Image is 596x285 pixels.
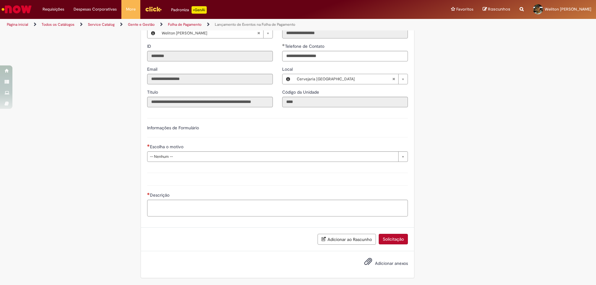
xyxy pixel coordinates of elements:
[254,28,263,38] abbr: Limpar campo Favorecido
[375,261,408,266] span: Adicionar anexos
[147,43,152,49] label: Somente leitura - ID
[147,51,273,61] input: ID
[145,4,162,14] img: click_logo_yellow_360x200.png
[5,19,393,30] ul: Trilhas de página
[147,193,150,195] span: Necessários
[192,6,207,14] p: +GenAi
[171,6,207,14] div: Padroniza
[285,43,326,49] span: Telefone de Contato
[126,6,136,12] span: More
[545,7,591,12] span: Weliton [PERSON_NAME]
[147,28,159,38] button: Favorecido, Visualizar este registro Weliton Rodrigo Da Silva
[215,22,295,27] a: Lançamento de Eventos na Folha de Pagamento
[150,192,171,198] span: Descrição
[43,6,64,12] span: Requisições
[147,125,199,131] label: Informações de Formulário
[159,28,273,38] a: Weliton [PERSON_NAME]Limpar campo Favorecido
[282,66,294,72] span: Local
[282,74,294,84] button: Local, Visualizar este registro Cervejaria Minas Gerais
[297,74,392,84] span: Cervejaria [GEOGRAPHIC_DATA]
[282,89,320,95] label: Somente leitura - Código da Unidade
[147,144,150,147] span: Necessários
[147,97,273,107] input: Título
[282,28,408,38] input: Departamento
[318,234,376,245] button: Adicionar ao Rascunho
[150,152,395,162] span: -- Nenhum --
[7,22,28,27] a: Página inicial
[456,6,473,12] span: Favoritos
[147,74,273,84] input: Email
[147,89,159,95] label: Somente leitura - Título
[488,6,510,12] span: Rascunhos
[42,22,74,27] a: Todos os Catálogos
[282,51,408,61] input: Telefone de Contato
[1,3,33,16] img: ServiceNow
[389,74,398,84] abbr: Limpar campo Local
[282,97,408,107] input: Código da Unidade
[379,234,408,244] button: Solicitação
[74,6,117,12] span: Despesas Corporativas
[282,44,285,46] span: Obrigatório Preenchido
[363,256,374,270] button: Adicionar anexos
[88,22,115,27] a: Service Catalog
[294,74,408,84] a: Cervejaria [GEOGRAPHIC_DATA]Limpar campo Local
[150,144,185,149] span: Escolha o motivo
[168,22,201,27] a: Folha de Pagamento
[147,200,408,216] textarea: Descrição
[162,28,257,38] span: Weliton [PERSON_NAME]
[128,22,155,27] a: Gente e Gestão
[483,7,510,12] a: Rascunhos
[147,66,159,72] label: Somente leitura - Email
